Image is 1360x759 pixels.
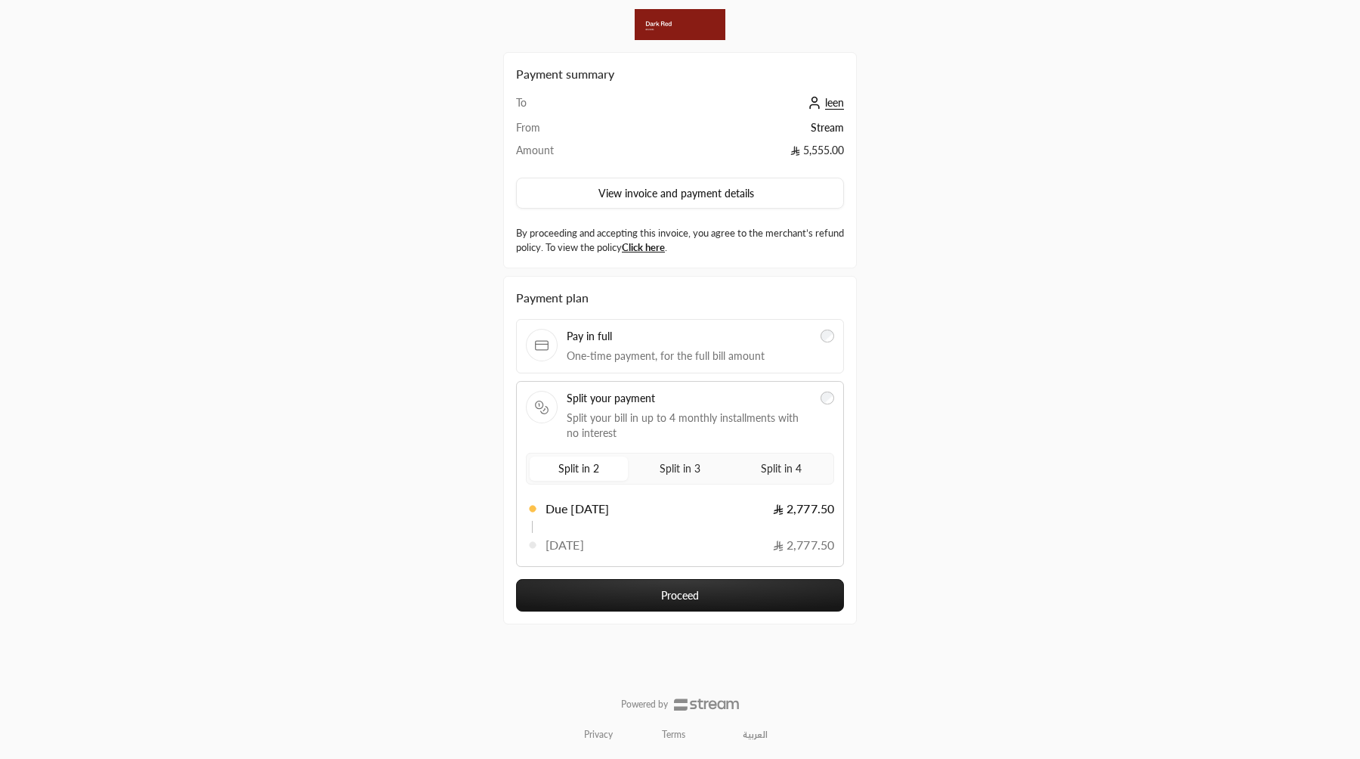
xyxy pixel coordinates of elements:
button: View invoice and payment details [516,178,844,209]
h2: Payment summary [516,65,844,83]
td: Stream [652,120,844,143]
td: Amount [516,143,652,166]
span: Split in 4 [758,459,805,478]
span: Pay in full [567,329,811,344]
span: [DATE] [546,536,584,554]
a: leen [804,96,844,109]
label: By proceeding and accepting this invoice, you agree to the merchant’s refund policy. To view the ... [516,226,844,256]
p: Powered by [621,699,668,711]
a: Terms [662,729,685,741]
span: 2,777.50 [773,536,835,554]
span: One-time payment, for the full bill amount [567,349,811,364]
td: 5,555.00 [652,143,844,166]
a: Click here [622,241,665,253]
td: From [516,120,652,143]
span: Split your bill in up to 4 monthly installments with no interest [567,410,811,441]
button: Proceed [516,579,844,612]
img: Company Logo [635,9,725,40]
td: To [516,95,652,120]
span: leen [825,96,844,110]
a: العربية [734,723,776,747]
input: Split your paymentSplit your bill in up to 4 monthly installments with no interest [821,392,834,405]
span: Split in 2 [555,459,602,478]
span: 2,777.50 [773,500,835,518]
a: Privacy [584,729,613,741]
span: Split your payment [567,391,811,406]
input: Pay in fullOne-time payment, for the full bill amount [821,330,834,343]
div: Payment plan [516,289,844,307]
span: Split in 3 [657,459,703,478]
span: Due [DATE] [546,500,609,518]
